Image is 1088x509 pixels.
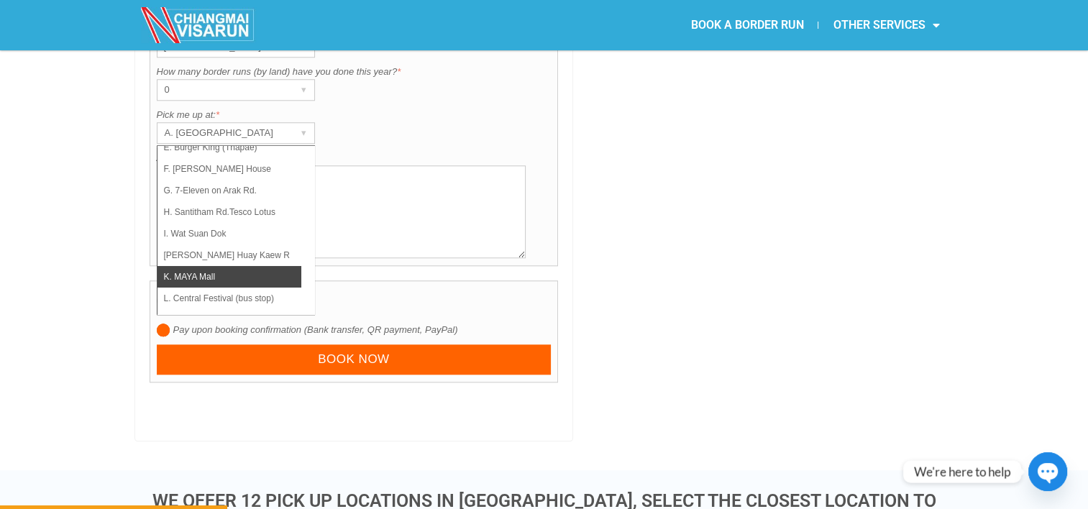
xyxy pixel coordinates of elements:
[157,65,552,79] label: How many border runs (by land) have you done this year?
[157,323,552,337] label: Pay upon booking confirmation (Bank transfer, QR payment, PayPal)
[157,244,301,266] li: [PERSON_NAME] Huay Kaew Rd. [GEOGRAPHIC_DATA]
[157,201,301,223] li: H. Santitham Rd.Tesco Lotus
[544,9,954,42] nav: Menu
[157,344,552,375] input: Book now
[157,80,287,100] div: 0
[294,123,314,143] div: ▾
[676,9,818,42] a: BOOK A BORDER RUN
[157,287,552,323] h4: Order
[157,123,287,143] div: A. [GEOGRAPHIC_DATA]
[157,180,301,201] li: G. 7-Eleven on Arak Rd.
[157,223,301,244] li: I. Wat Suan Dok
[157,151,552,165] label: Additional request if any
[294,80,314,100] div: ▾
[157,137,301,158] li: E. Burger King (Thapae)
[818,9,954,42] a: OTHER SERVICES
[157,266,301,288] li: K. MAYA Mall
[157,158,301,180] li: F. [PERSON_NAME] House
[157,288,301,309] li: L. Central Festival (bus stop)
[157,108,552,122] label: Pick me up at:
